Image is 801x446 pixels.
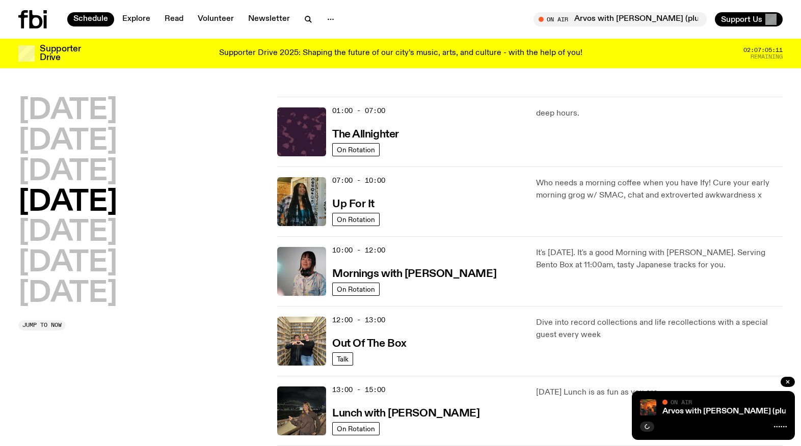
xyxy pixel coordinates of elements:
h3: Mornings with [PERSON_NAME] [332,269,496,280]
img: Ify - a Brown Skin girl with black braided twists, looking up to the side with her tongue stickin... [277,177,326,226]
button: [DATE] [18,188,117,217]
a: On Rotation [332,422,380,435]
p: It's [DATE]. It's a good Morning with [PERSON_NAME]. Serving Bento Box at 11:00am, tasty Japanese... [536,247,783,271]
button: On AirArvos with [PERSON_NAME] (plus [PERSON_NAME] from 5pm!) [533,12,707,26]
a: On Rotation [332,213,380,226]
a: Talk [332,352,353,366]
span: On Rotation [337,146,375,153]
a: Up For It [332,197,375,210]
span: On Rotation [337,285,375,293]
p: Supporter Drive 2025: Shaping the future of our city’s music, arts, and culture - with the help o... [219,49,582,58]
span: Jump to now [22,322,62,328]
span: Talk [337,355,349,363]
span: 07:00 - 10:00 [332,176,385,185]
a: On Rotation [332,143,380,156]
span: On Rotation [337,215,375,223]
span: 02:07:05:11 [743,47,783,53]
button: [DATE] [18,280,117,308]
h3: Lunch with [PERSON_NAME] [332,408,479,419]
button: [DATE] [18,249,117,277]
a: On Rotation [332,283,380,296]
span: On Rotation [337,425,375,432]
span: 13:00 - 15:00 [332,385,385,395]
a: Out Of The Box [332,337,407,349]
span: 12:00 - 13:00 [332,315,385,325]
a: Volunteer [192,12,240,26]
span: 10:00 - 12:00 [332,245,385,255]
button: Jump to now [18,320,66,330]
a: Newsletter [242,12,296,26]
button: [DATE] [18,97,117,125]
a: Schedule [67,12,114,26]
h3: Out Of The Box [332,339,407,349]
p: Who needs a morning coffee when you have Ify! Cure your early morning grog w/ SMAC, chat and extr... [536,177,783,202]
img: Matt and Kate stand in the music library and make a heart shape with one hand each. [277,317,326,366]
span: Remaining [751,54,783,60]
h3: Up For It [332,199,375,210]
h3: Supporter Drive [40,45,81,62]
button: [DATE] [18,158,117,186]
img: Izzy Page stands above looking down at Opera Bar. She poses in front of the Harbour Bridge in the... [277,386,326,435]
button: Support Us [715,12,783,26]
a: Read [158,12,190,26]
a: Mornings with [PERSON_NAME] [332,267,496,280]
a: Explore [116,12,156,26]
img: Kana Frazer is smiling at the camera with her head tilted slightly to her left. She wears big bla... [277,247,326,296]
a: Lunch with [PERSON_NAME] [332,406,479,419]
p: Dive into record collections and life recollections with a special guest every week [536,317,783,341]
button: [DATE] [18,127,117,156]
a: The Allnighter [332,127,399,140]
p: deep hours. [536,107,783,120]
span: On Air [671,399,692,405]
span: Support Us [721,15,762,24]
p: [DATE] Lunch is as fun as you are [536,386,783,399]
h3: The Allnighter [332,129,399,140]
button: [DATE] [18,218,117,247]
span: 01:00 - 07:00 [332,106,385,116]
